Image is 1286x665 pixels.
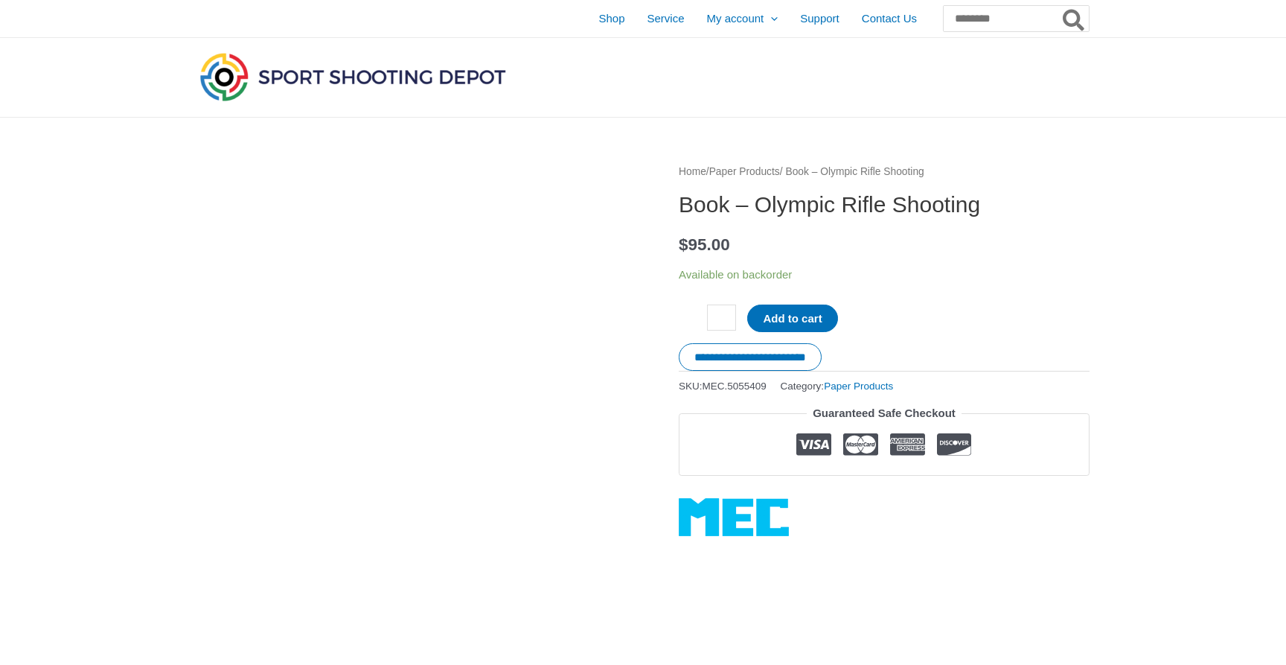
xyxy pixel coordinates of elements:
[679,264,1090,285] p: Available on backorder
[679,162,1090,182] nav: Breadcrumb
[679,235,730,254] bdi: 95.00
[747,305,837,332] button: Add to cart
[679,235,688,254] span: $
[824,381,893,392] a: Paper Products
[781,377,894,395] span: Category:
[703,381,767,392] span: MEC.5055409
[679,191,1090,218] h1: Book – Olympic Rifle Shooting
[1060,6,1089,31] button: Search
[679,166,706,177] a: Home
[679,498,789,536] a: MEC
[707,305,736,331] input: Product quantity
[709,166,780,177] a: Paper Products
[679,377,767,395] span: SKU:
[196,49,509,104] img: Sport Shooting Depot
[807,403,962,424] legend: Guaranteed Safe Checkout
